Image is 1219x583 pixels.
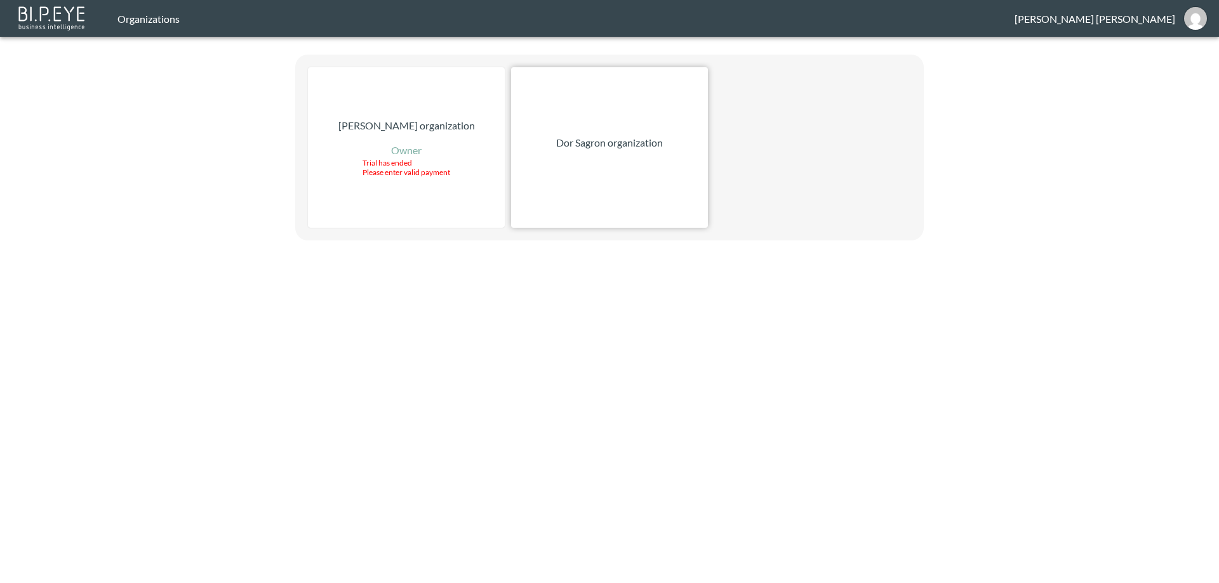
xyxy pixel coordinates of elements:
[338,118,475,133] p: [PERSON_NAME] organization
[556,135,663,150] p: Dor Sagron organization
[391,143,422,158] p: Owner
[1175,3,1216,34] button: orens@ibi.co.il
[363,158,450,177] div: Trial has ended Please enter valid payment
[1184,7,1207,30] img: 1164200f4aa6a40d8dd768f45b93975b
[1015,13,1175,25] div: [PERSON_NAME] [PERSON_NAME]
[117,13,1015,25] div: Organizations
[16,3,89,32] img: bipeye-logo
